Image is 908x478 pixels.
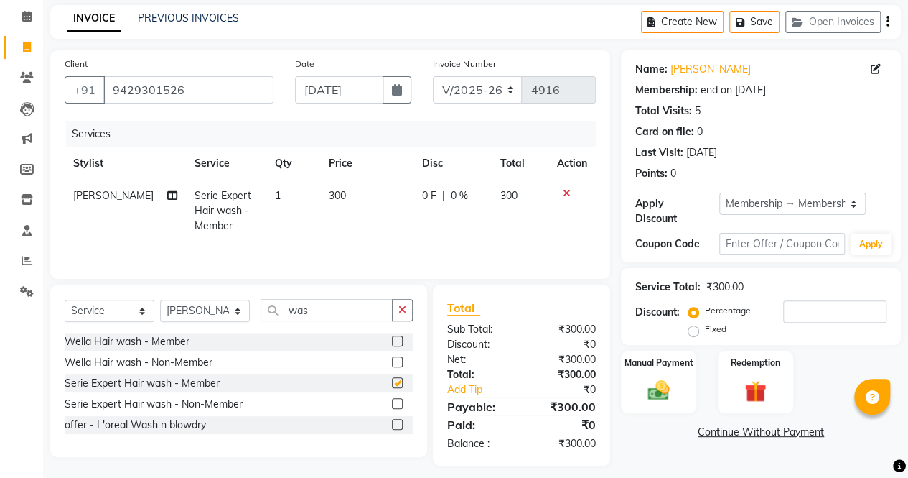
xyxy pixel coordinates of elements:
[731,357,780,369] label: Redemption
[701,83,766,98] div: end on [DATE]
[195,189,251,232] span: Serie Expert Hair wash - Member
[548,147,596,180] th: Action
[635,124,694,139] div: Card on file:
[697,124,703,139] div: 0
[535,382,607,397] div: ₹0
[705,323,726,336] label: Fixed
[436,436,522,451] div: Balance :
[65,397,243,412] div: Serie Expert Hair wash - Non-Member
[670,166,676,181] div: 0
[413,147,491,180] th: Disc
[436,416,522,433] div: Paid:
[442,188,445,203] span: |
[719,233,845,255] input: Enter Offer / Coupon Code
[266,147,320,180] th: Qty
[73,189,154,202] span: [PERSON_NAME]
[66,121,607,147] div: Services
[65,147,186,180] th: Stylist
[186,147,266,180] th: Service
[65,355,212,370] div: Wella Hair wash - Non-Member
[670,62,751,77] a: [PERSON_NAME]
[65,334,189,349] div: Wella Hair wash - Member
[695,104,701,119] div: 5
[451,188,468,203] span: 0 %
[635,236,719,252] div: Coupon Code
[641,378,676,403] img: _cash.svg
[436,367,522,382] div: Total:
[500,189,517,202] span: 300
[65,418,206,433] div: offer - L'oreal Wash n blowdry
[65,76,105,104] button: +91
[436,352,522,367] div: Net:
[635,196,719,226] div: Apply Discount
[65,58,88,70] label: Client
[635,305,680,320] div: Discount:
[706,280,744,295] div: ₹300.00
[65,376,220,391] div: Serie Expert Hair wash - Member
[851,234,891,255] button: Apply
[436,337,522,352] div: Discount:
[635,166,668,181] div: Points:
[295,58,314,70] label: Date
[261,299,393,321] input: Search or Scan
[624,357,693,369] label: Manual Payment
[275,189,281,202] span: 1
[138,12,239,24] a: PREVIOUS INVOICES
[635,280,701,295] div: Service Total:
[521,416,607,433] div: ₹0
[521,322,607,337] div: ₹300.00
[641,11,724,33] button: Create New
[329,189,346,202] span: 300
[635,83,698,98] div: Membership:
[705,304,751,317] label: Percentage
[521,398,607,415] div: ₹300.00
[635,145,683,160] div: Last Visit:
[320,147,413,180] th: Price
[436,382,535,397] a: Add Tip
[67,6,121,32] a: INVOICE
[491,147,548,180] th: Total
[785,11,881,33] button: Open Invoices
[624,425,898,440] a: Continue Without Payment
[447,300,480,316] span: Total
[521,337,607,352] div: ₹0
[103,76,273,104] input: Search by Name/Mobile/Email/Code
[521,367,607,382] div: ₹300.00
[422,188,436,203] span: 0 F
[635,62,668,77] div: Name:
[436,398,522,415] div: Payable:
[686,145,717,160] div: [DATE]
[521,436,607,451] div: ₹300.00
[521,352,607,367] div: ₹300.00
[635,104,692,119] div: Total Visits:
[436,322,522,337] div: Sub Total:
[433,58,495,70] label: Invoice Number
[738,378,773,405] img: _gift.svg
[729,11,780,33] button: Save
